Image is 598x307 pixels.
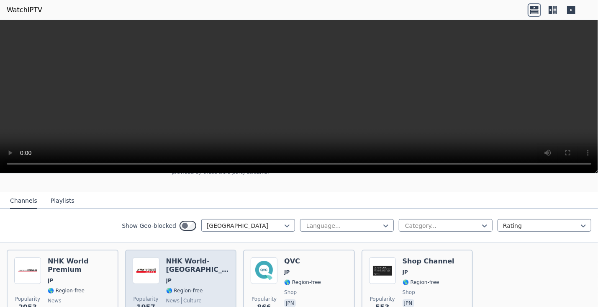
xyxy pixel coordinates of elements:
[7,5,42,15] a: WatchIPTV
[133,257,159,284] img: NHK World-Japan
[370,296,395,302] span: Popularity
[122,222,176,230] label: Show Geo-blocked
[284,289,297,296] span: shop
[48,287,85,294] span: 🌎 Region-free
[48,257,111,274] h6: NHK World Premium
[251,257,277,284] img: QVC
[403,279,439,286] span: 🌎 Region-free
[166,287,203,294] span: 🌎 Region-free
[369,257,396,284] img: Shop Channel
[133,296,159,302] span: Popularity
[284,257,321,266] h6: QVC
[284,279,321,286] span: 🌎 Region-free
[166,277,172,284] span: JP
[166,297,180,304] span: news
[14,257,41,284] img: NHK World Premium
[181,297,202,304] span: culture
[166,257,229,274] h6: NHK World-[GEOGRAPHIC_DATA]
[48,277,53,284] span: JP
[403,269,408,276] span: JP
[403,257,454,266] h6: Shop Channel
[48,297,61,304] span: news
[284,269,290,276] span: JP
[51,193,74,209] button: Playlists
[10,193,37,209] button: Channels
[15,296,40,302] span: Popularity
[403,289,415,296] span: shop
[252,296,277,302] span: Popularity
